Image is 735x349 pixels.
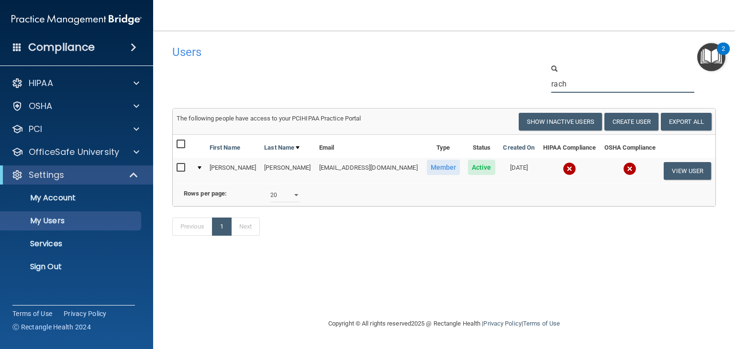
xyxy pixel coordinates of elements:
button: View User [664,162,711,180]
p: OfficeSafe University [29,146,119,158]
a: Last Name [264,142,300,153]
a: Created On [503,142,535,153]
td: [EMAIL_ADDRESS][DOMAIN_NAME] [315,158,423,184]
button: Create User [604,113,658,131]
button: Open Resource Center, 2 new notifications [697,43,725,71]
img: PMB logo [11,10,142,29]
a: HIPAA [11,77,139,89]
a: Privacy Policy [483,320,521,327]
a: Export All [661,113,712,131]
a: OfficeSafe University [11,146,139,158]
td: [PERSON_NAME] [260,158,315,184]
b: Rows per page: [184,190,227,197]
p: OSHA [29,100,53,112]
p: Sign Out [6,262,137,272]
span: Ⓒ Rectangle Health 2024 [12,322,91,332]
h4: Compliance [28,41,95,54]
div: Copyright © All rights reserved 2025 @ Rectangle Health | | [269,308,619,339]
p: Services [6,239,137,249]
a: Terms of Use [12,309,52,318]
input: Search [551,75,694,93]
p: HIPAA [29,77,53,89]
th: Status [464,135,499,158]
p: PCI [29,123,42,135]
img: cross.ca9f0e7f.svg [563,162,576,175]
a: PCI [11,123,139,135]
a: Previous [172,218,212,236]
p: My Account [6,193,137,203]
a: Settings [11,169,139,181]
iframe: Drift Widget Chat Controller [570,286,724,324]
a: Privacy Policy [64,309,107,318]
p: My Users [6,216,137,226]
img: cross.ca9f0e7f.svg [623,162,636,175]
a: Next [231,218,260,236]
a: Terms of Use [523,320,560,327]
td: [PERSON_NAME] [206,158,261,184]
td: [DATE] [499,158,539,184]
button: Show Inactive Users [519,113,602,131]
span: Active [468,160,495,175]
span: The following people have access to your PCIHIPAA Practice Portal [177,115,361,122]
th: OSHA Compliance [600,135,660,158]
h4: Users [172,46,483,58]
a: First Name [210,142,240,153]
a: OSHA [11,100,139,112]
a: 1 [212,218,232,236]
div: 2 [722,49,725,61]
p: Settings [29,169,64,181]
span: Member [427,160,460,175]
th: Type [423,135,464,158]
th: Email [315,135,423,158]
th: HIPAA Compliance [539,135,600,158]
